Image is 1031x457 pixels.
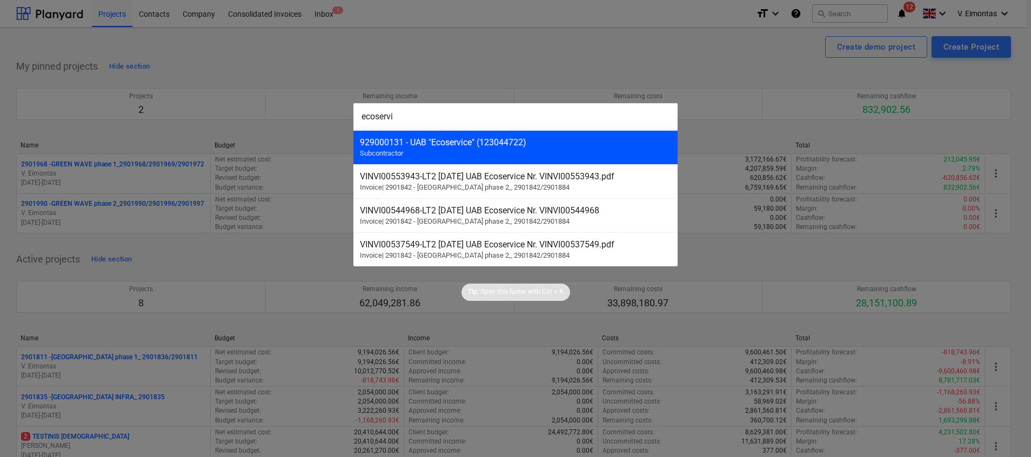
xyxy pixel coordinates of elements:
[360,217,570,225] span: Invoice | 2901842 - [GEOGRAPHIC_DATA] phase 2_ 2901842/2901884
[542,287,564,297] p: Ctrl + K
[480,287,540,297] p: Open this faster with
[353,164,678,198] div: VINVI00553943-LT2 [DATE] UAB Ecoservice Nr. VINVI00553943.pdfInvoice| 2901842 - [GEOGRAPHIC_DATA]...
[360,137,671,147] div: 929000131 - UAB "Ecoservice" (123044722)
[353,103,678,130] input: Search for projects, line-items, subcontracts, valuations, subcontractors...
[360,183,570,191] span: Invoice | 2901842 - [GEOGRAPHIC_DATA] phase 2_ 2901842/2901884
[360,149,403,157] span: Subcontractor
[468,287,479,297] p: Tip:
[360,205,671,216] div: VINVI00544968 - LT2 [DATE] UAB Ecoservice Nr. VINVI00544968
[360,171,671,182] div: VINVI00553943 - LT2 [DATE] UAB Ecoservice Nr. VINVI00553943.pdf
[461,284,570,301] div: Tip:Open this faster withCtrl + K
[977,405,1031,457] iframe: Chat Widget
[360,239,671,250] div: VINVI00537549 - LT2 [DATE] UAB Ecoservice Nr. VINVI00537549.pdf
[353,232,678,266] div: VINVI00537549-LT2 [DATE] UAB Ecoservice Nr. VINVI00537549.pdfInvoice| 2901842 - [GEOGRAPHIC_DATA]...
[353,130,678,164] div: 929000131 - UAB "Ecoservice" (123044722)Subcontractor
[353,198,678,232] div: VINVI00544968-LT2 [DATE] UAB Ecoservice Nr. VINVI00544968Invoice| 2901842 - [GEOGRAPHIC_DATA] pha...
[360,251,570,259] span: Invoice | 2901842 - [GEOGRAPHIC_DATA] phase 2_ 2901842/2901884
